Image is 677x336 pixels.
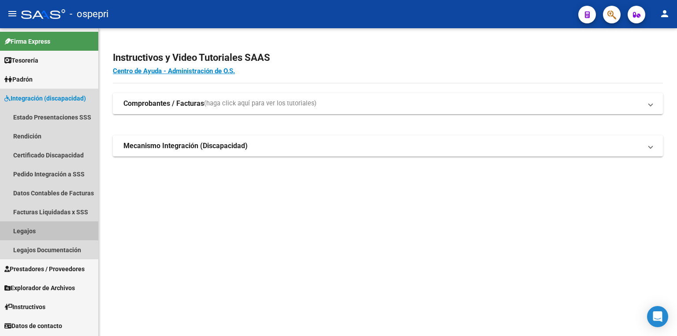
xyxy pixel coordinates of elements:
[4,93,86,103] span: Integración (discapacidad)
[4,321,62,331] span: Datos de contacto
[647,306,668,327] div: Open Intercom Messenger
[7,8,18,19] mat-icon: menu
[113,135,663,157] mat-expansion-panel-header: Mecanismo Integración (Discapacidad)
[113,93,663,114] mat-expansion-panel-header: Comprobantes / Facturas(haga click aquí para ver los tutoriales)
[4,283,75,293] span: Explorador de Archivos
[123,141,248,151] strong: Mecanismo Integración (Discapacidad)
[123,99,204,108] strong: Comprobantes / Facturas
[659,8,670,19] mat-icon: person
[4,37,50,46] span: Firma Express
[4,302,45,312] span: Instructivos
[4,56,38,65] span: Tesorería
[4,264,85,274] span: Prestadores / Proveedores
[204,99,316,108] span: (haga click aquí para ver los tutoriales)
[70,4,108,24] span: - ospepri
[4,75,33,84] span: Padrón
[113,49,663,66] h2: Instructivos y Video Tutoriales SAAS
[113,67,235,75] a: Centro de Ayuda - Administración de O.S.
